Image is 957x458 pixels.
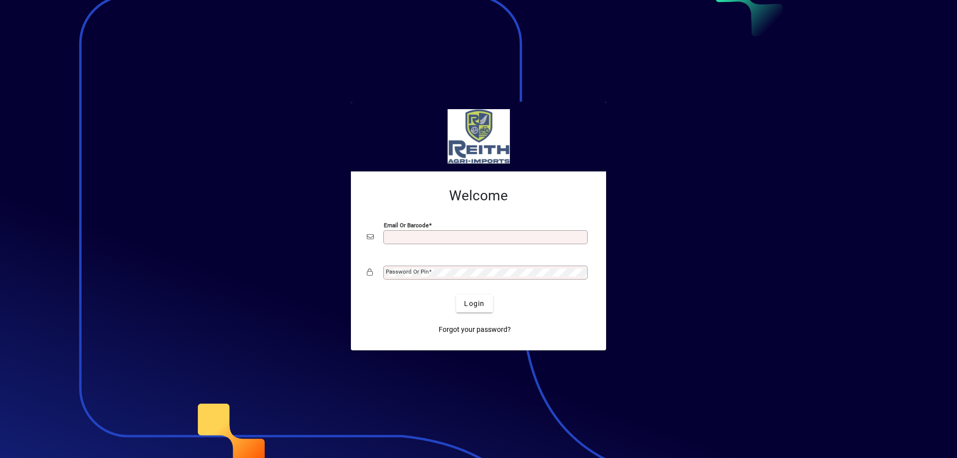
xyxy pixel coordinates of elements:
button: Login [456,295,492,312]
a: Forgot your password? [435,320,515,338]
mat-label: Email or Barcode [384,222,429,229]
h2: Welcome [367,187,590,204]
span: Login [464,299,484,309]
span: Forgot your password? [439,324,511,335]
mat-label: Password or Pin [386,268,429,275]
